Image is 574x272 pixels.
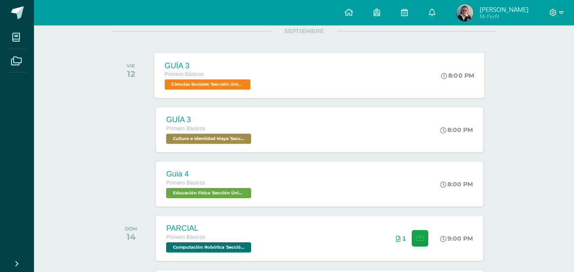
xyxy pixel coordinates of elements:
[440,180,473,188] div: 8:00 PM
[166,188,251,198] span: Educación Física 'Sección Única'
[480,5,529,14] span: [PERSON_NAME]
[440,235,473,242] div: 9:00 PM
[166,170,253,179] div: Guia 4
[127,63,135,69] div: VIE
[166,126,205,132] span: Primero Básicos
[166,224,253,233] div: PARCIAL
[271,27,337,35] span: SEPTIEMBRE
[166,234,205,240] span: Primero Básicos
[396,235,406,242] div: Archivos entregados
[456,4,473,21] img: d4646545995ae82894aa9954e72e3c1d.png
[125,232,137,242] div: 14
[125,226,137,232] div: DOM
[166,115,253,124] div: GUÍA 3
[166,134,251,144] span: Cultura e Identidad Maya 'Sección Única'
[440,126,473,134] div: 8:00 PM
[480,13,529,20] span: Mi Perfil
[127,69,135,79] div: 12
[165,79,251,90] span: Ciencias Sociales 'Sección Única'
[402,235,406,242] span: 1
[166,242,251,252] span: Computación Robótica 'Sección Única'
[166,180,205,186] span: Primero Básicos
[441,72,475,79] div: 8:00 PM
[165,61,253,70] div: GUÍA 3
[165,71,204,77] span: Primero Básicos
